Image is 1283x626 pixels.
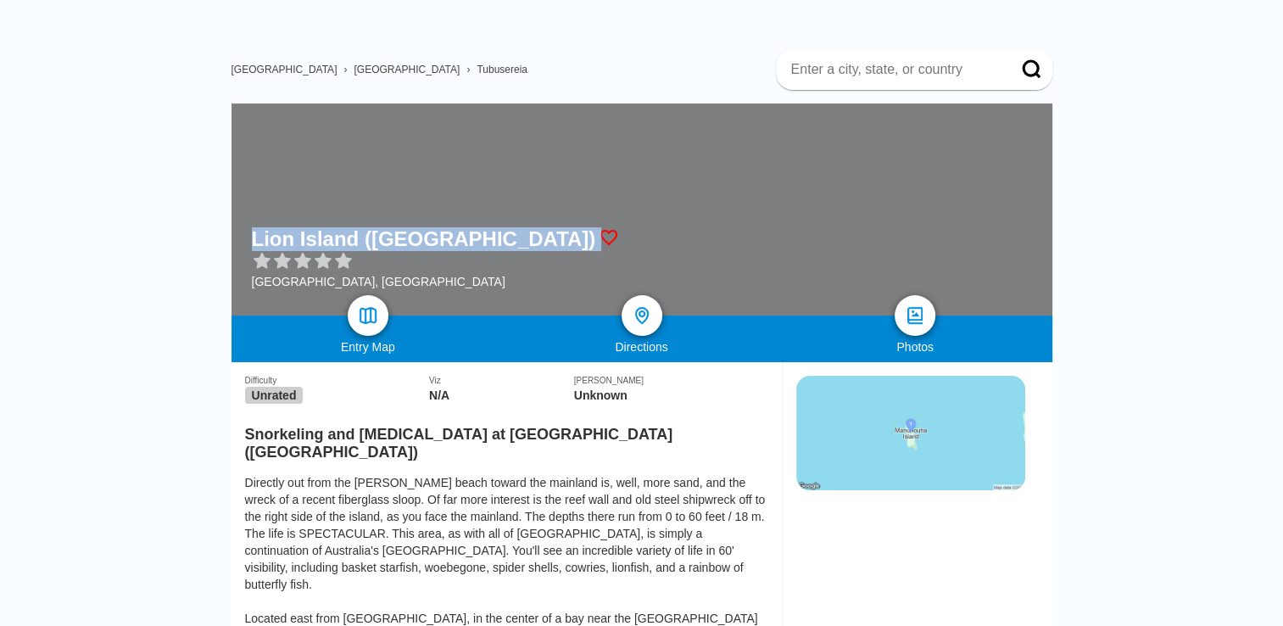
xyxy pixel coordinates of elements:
[429,388,574,402] div: N/A
[466,64,470,75] span: ›
[477,64,527,75] a: Tubusereia
[245,376,429,385] div: Difficulty
[429,376,574,385] div: Viz
[358,305,378,326] img: map
[895,295,935,336] a: photos
[231,340,505,354] div: Entry Map
[252,227,596,251] h1: Lion Island ([GEOGRAPHIC_DATA])
[905,305,925,326] img: photos
[348,295,388,336] a: map
[778,340,1052,354] div: Photos
[231,64,337,75] a: [GEOGRAPHIC_DATA]
[632,305,652,326] img: directions
[574,376,768,385] div: [PERSON_NAME]
[354,64,460,75] a: [GEOGRAPHIC_DATA]
[796,376,1025,490] img: staticmap
[245,416,768,461] h2: Snorkeling and [MEDICAL_DATA] at [GEOGRAPHIC_DATA] ([GEOGRAPHIC_DATA])
[245,387,304,404] span: Unrated
[574,388,768,402] div: Unknown
[622,295,662,336] a: directions
[252,275,620,288] div: [GEOGRAPHIC_DATA], [GEOGRAPHIC_DATA]
[505,340,778,354] div: Directions
[343,64,347,75] span: ›
[789,61,998,78] input: Enter a city, state, or country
